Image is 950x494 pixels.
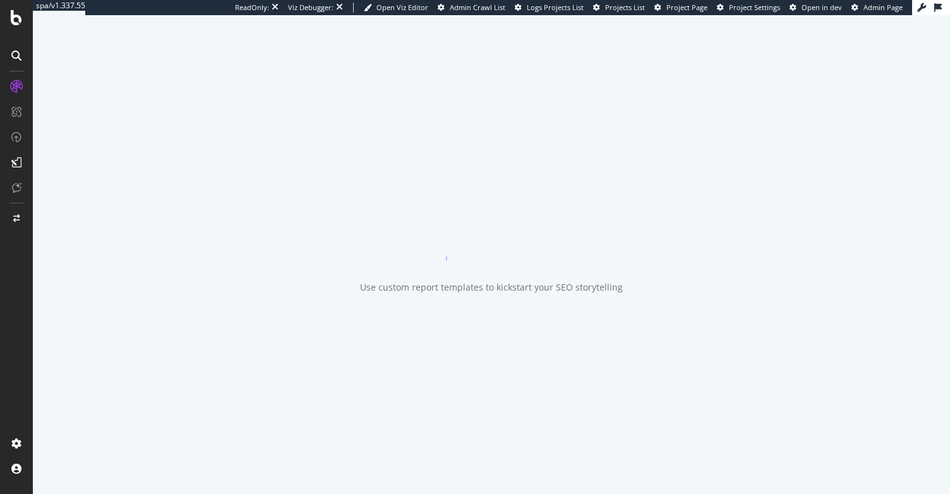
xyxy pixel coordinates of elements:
[790,3,842,13] a: Open in dev
[802,3,842,12] span: Open in dev
[605,3,645,12] span: Projects List
[527,3,584,12] span: Logs Projects List
[376,3,428,12] span: Open Viz Editor
[729,3,780,12] span: Project Settings
[515,3,584,13] a: Logs Projects List
[360,281,623,294] div: Use custom report templates to kickstart your SEO storytelling
[863,3,903,12] span: Admin Page
[235,3,269,13] div: ReadOnly:
[438,3,505,13] a: Admin Crawl List
[654,3,707,13] a: Project Page
[851,3,903,13] a: Admin Page
[446,215,537,261] div: animation
[450,3,505,12] span: Admin Crawl List
[593,3,645,13] a: Projects List
[364,3,428,13] a: Open Viz Editor
[288,3,334,13] div: Viz Debugger:
[666,3,707,12] span: Project Page
[717,3,780,13] a: Project Settings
